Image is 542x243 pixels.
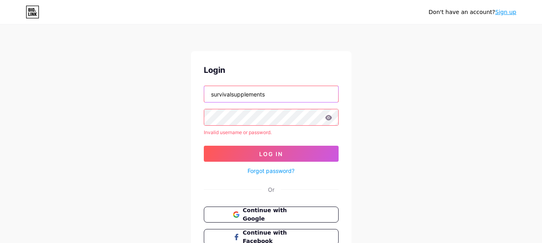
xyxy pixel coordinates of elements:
div: Invalid username or password. [204,129,339,136]
input: Username [204,86,338,102]
button: Log In [204,146,339,162]
button: Continue with Google [204,207,339,223]
span: Continue with Google [243,206,309,223]
div: Login [204,64,339,76]
div: Or [268,185,274,194]
div: Don't have an account? [428,8,516,16]
a: Forgot password? [248,167,294,175]
a: Sign up [495,9,516,15]
span: Log In [259,151,283,157]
